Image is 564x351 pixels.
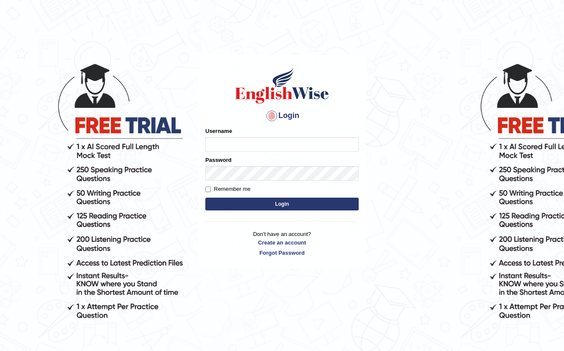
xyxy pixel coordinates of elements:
button: Login [205,198,359,210]
label: Username [205,127,232,135]
label: Remember me [205,185,250,193]
input: Remember me [205,187,211,192]
h4: Login [205,109,359,123]
p: Don't have an account? [205,230,359,256]
a: Create an account [205,239,359,247]
img: Logo of English Wise sign in for intelligent practice with AI [233,66,331,105]
a: Forgot Password [205,249,359,257]
label: Password [205,156,231,164]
